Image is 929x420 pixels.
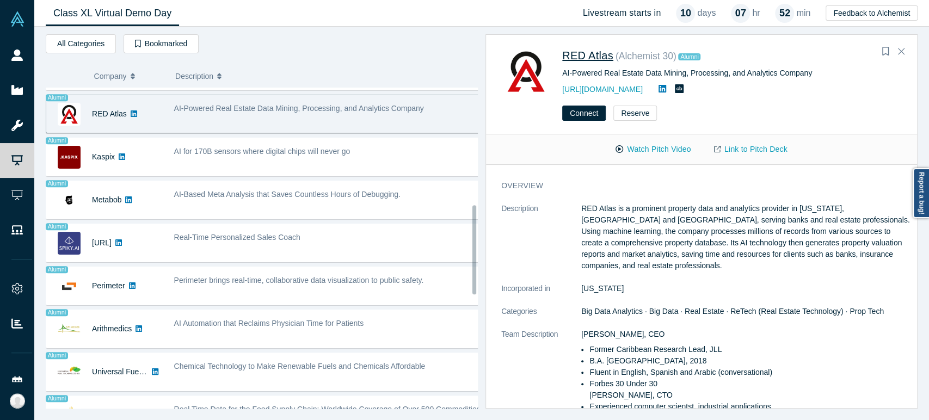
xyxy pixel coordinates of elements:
span: Description [175,65,213,88]
span: Big Data Analytics · Big Data · Real Estate · ReTech (Real Estate Technology) · Prop Tech [581,307,884,316]
button: Watch Pitch Video [604,140,702,159]
img: Kaspix's Logo [58,146,81,169]
li: B.A. [GEOGRAPHIC_DATA], 2018 [589,355,911,367]
dt: Categories [501,306,581,329]
a: [URL][DOMAIN_NAME] [562,85,643,94]
button: Description [175,65,470,88]
a: [URL] [92,238,112,247]
p: hr [752,7,760,20]
img: Universal Fuel Technologies's Logo [58,361,81,384]
span: AI-Based Meta Analysis that Saves Countless Hours of Debugging. [174,190,401,199]
dt: Description [501,203,581,283]
span: Perimeter brings real-time, collaborative data visualization to public safety. [174,276,424,285]
a: Metabob [92,195,121,204]
small: ( Alchemist 30 ) [616,51,676,61]
a: Kaspix [92,152,115,161]
a: Universal Fuel Technologies [92,367,187,376]
li: Fluent in English, Spanish and Arabic (conversational) [589,367,911,378]
button: Bookmark [878,44,893,59]
li: Former Caribbean Research Lead, JLL [589,344,911,355]
p: days [697,7,716,20]
span: Alumni [46,352,68,359]
button: Bookmarked [124,34,199,53]
span: Alumni [46,180,68,187]
button: Close [893,43,909,60]
img: Rea Medina's Account [10,393,25,409]
img: Alchemist Vault Logo [10,11,25,27]
img: Arithmedics's Logo [58,318,81,341]
span: Alumni [46,223,68,230]
a: Class XL Virtual Demo Day [46,1,179,26]
div: AI-Powered Real Estate Data Mining, Processing, and Analytics Company [562,67,902,79]
a: Arithmedics [92,324,132,333]
img: RED Atlas's Logo [501,47,551,96]
span: AI Automation that Reclaims Physician Time for Patients [174,319,364,328]
span: Company [94,65,127,88]
div: 10 [676,4,695,23]
img: Metabob's Logo [58,189,81,212]
span: AI for 170B sensors where digital chips will never go [174,147,350,156]
h4: Livestream starts in [583,8,661,18]
li: Forbes 30 Under 30 [PERSON_NAME], CTO [589,378,911,401]
li: Experienced computer scientst, industrial applications [589,401,911,412]
a: Perimeter [92,281,125,290]
p: RED Atlas is a prominent property data and analytics provider in [US_STATE], [GEOGRAPHIC_DATA] an... [581,203,911,271]
button: Feedback to Alchemist [826,5,918,21]
a: RED Atlas [92,109,127,118]
button: Company [94,65,164,88]
dd: [US_STATE] [581,283,911,294]
span: Alumni [46,94,68,101]
span: AI-Powered Real Estate Data Mining, Processing, and Analytics Company [174,104,424,113]
span: Alumni [46,266,68,273]
button: Reserve [613,106,657,121]
div: 07 [731,4,750,23]
span: Chemical Technology to Make Renewable Fuels and Chemicals Affordable [174,362,426,370]
button: All Categories [46,34,116,53]
h3: overview [501,180,896,192]
a: RED Atlas [562,50,613,61]
button: Connect [562,106,606,121]
div: 52 [775,4,794,23]
p: min [796,7,810,20]
p: [PERSON_NAME], CEO [581,329,911,340]
a: Report a bug! [913,168,929,218]
img: Spiky.ai's Logo [58,232,81,255]
span: Alumni [46,395,68,402]
a: Link to Pitch Deck [703,140,799,159]
span: Alumni [46,309,68,316]
dt: Incorporated in [501,283,581,306]
img: Perimeter's Logo [58,275,81,298]
span: Alumni [678,53,700,60]
img: RED Atlas's Logo [58,103,81,126]
span: Real-Time Personalized Sales Coach [174,233,300,242]
span: Alumni [46,137,68,144]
